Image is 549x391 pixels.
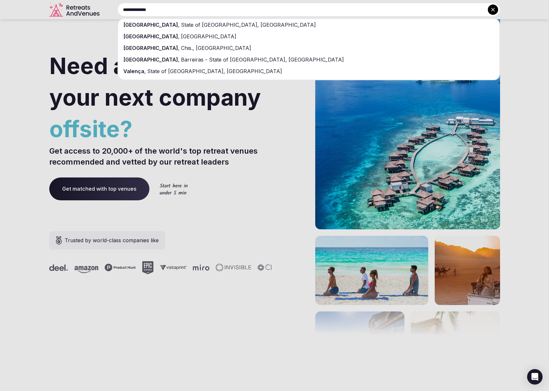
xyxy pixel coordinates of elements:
span: [GEOGRAPHIC_DATA] [123,33,178,40]
span: [GEOGRAPHIC_DATA] [123,45,178,51]
span: State of [GEOGRAPHIC_DATA], [GEOGRAPHIC_DATA] [180,22,316,28]
div: , [118,65,499,77]
div: , [118,19,499,31]
div: Open Intercom Messenger [527,369,543,385]
div: , [118,54,499,65]
span: [GEOGRAPHIC_DATA] [123,22,178,28]
span: [GEOGRAPHIC_DATA] [123,56,178,63]
span: Chis., [GEOGRAPHIC_DATA] [180,45,251,51]
span: [GEOGRAPHIC_DATA] [180,33,236,40]
span: Valença [123,68,144,74]
span: Barreiras - State of [GEOGRAPHIC_DATA], [GEOGRAPHIC_DATA] [180,56,344,63]
div: , [118,42,499,54]
span: State of [GEOGRAPHIC_DATA], [GEOGRAPHIC_DATA] [146,68,282,74]
div: , [118,31,499,42]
